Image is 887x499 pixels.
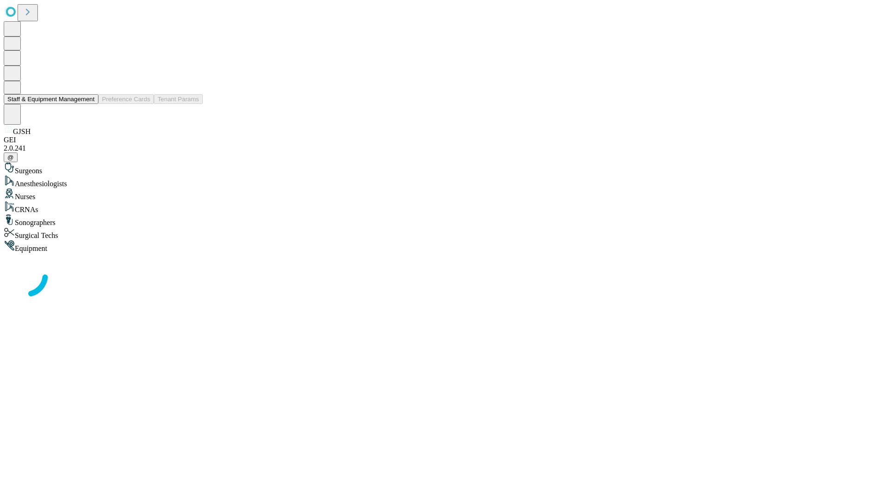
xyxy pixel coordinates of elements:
[4,94,98,104] button: Staff & Equipment Management
[4,144,883,152] div: 2.0.241
[4,136,883,144] div: GEI
[4,214,883,227] div: Sonographers
[4,162,883,175] div: Surgeons
[4,188,883,201] div: Nurses
[4,175,883,188] div: Anesthesiologists
[154,94,203,104] button: Tenant Params
[4,152,18,162] button: @
[7,154,14,161] span: @
[98,94,154,104] button: Preference Cards
[4,227,883,240] div: Surgical Techs
[4,240,883,253] div: Equipment
[4,201,883,214] div: CRNAs
[13,128,30,135] span: GJSH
